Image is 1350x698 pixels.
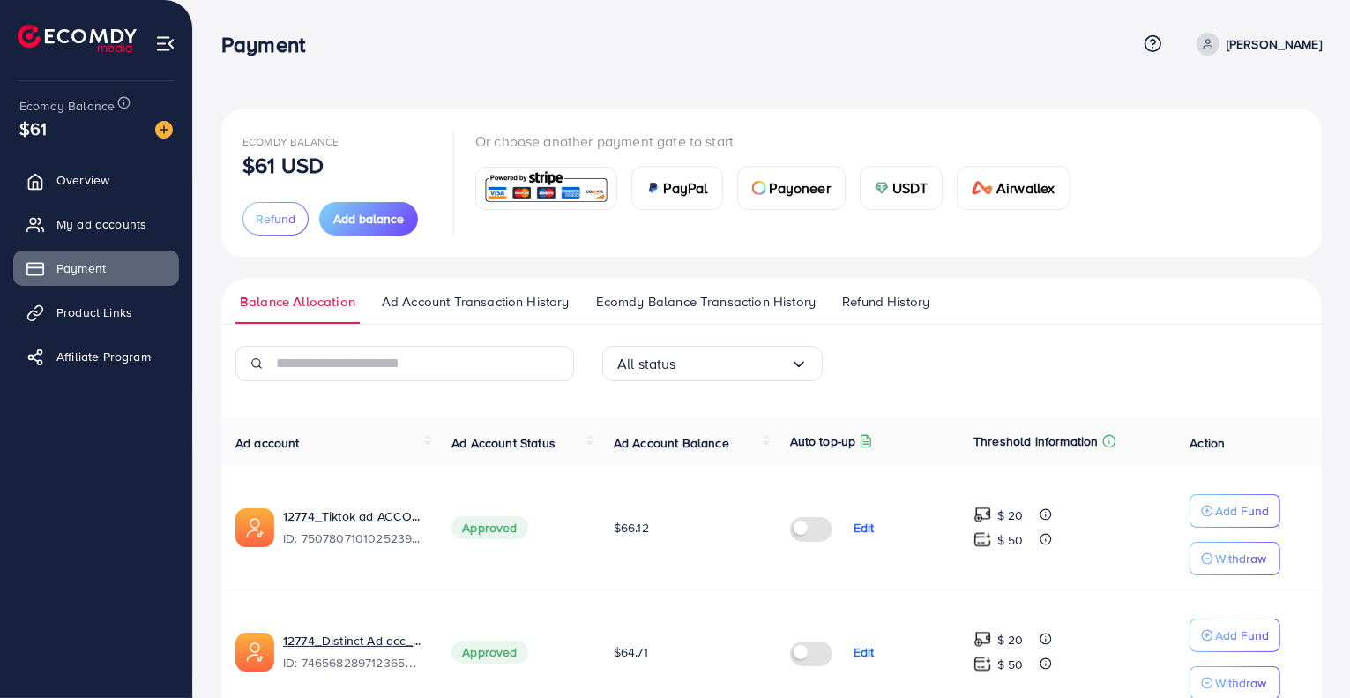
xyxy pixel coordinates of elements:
[664,177,708,199] span: PayPal
[242,134,339,149] span: Ecomdy Balance
[646,181,660,195] img: card
[333,210,404,228] span: Add balance
[382,292,570,311] span: Ad Account Transaction History
[997,529,1024,551] p: $ 50
[617,350,676,378] span: All status
[602,346,823,381] div: Search for option
[235,633,274,672] img: ic-ads-acc.e4c84228.svg
[614,643,648,661] span: $64.71
[13,339,179,374] a: Affiliate Program
[1215,548,1266,569] p: Withdraw
[1215,672,1266,694] p: Withdraw
[1190,33,1322,56] a: [PERSON_NAME]
[242,154,324,176] p: $61 USD
[475,167,617,210] a: card
[996,177,1055,199] span: Airwallex
[235,508,274,547] img: ic-ads-acc.e4c84228.svg
[973,431,1098,452] p: Threshold information
[283,529,423,547] span: ID: 7507807101025239058
[19,97,115,115] span: Ecomdy Balance
[256,210,295,228] span: Refund
[56,259,106,277] span: Payment
[676,350,790,378] input: Search for option
[451,516,527,539] span: Approved
[451,641,527,664] span: Approved
[240,292,355,311] span: Balance Allocation
[56,348,151,365] span: Affiliate Program
[973,530,992,549] img: top-up amount
[737,166,846,210] a: cardPayoneer
[155,121,173,139] img: image
[481,169,611,207] img: card
[56,171,109,189] span: Overview
[892,177,929,199] span: USDT
[13,295,179,330] a: Product Links
[319,202,418,236] button: Add balance
[596,292,816,311] span: Ecomdy Balance Transaction History
[854,517,875,538] p: Edit
[1190,434,1225,452] span: Action
[842,292,929,311] span: Refund History
[614,519,649,537] span: $66.12
[19,116,47,141] span: $61
[451,434,556,452] span: Ad Account Status
[242,202,309,236] button: Refund
[283,632,423,672] div: <span class='underline'>12774_Distinct Ad acc_1738239758237</span></br>7465682897123655681
[790,431,856,452] p: Auto top-up
[997,654,1024,675] p: $ 50
[13,206,179,242] a: My ad accounts
[957,166,1070,210] a: cardAirwallex
[875,181,889,195] img: card
[1215,500,1269,522] p: Add Fund
[972,181,993,195] img: card
[1190,494,1280,528] button: Add Fund
[614,434,729,452] span: Ad Account Balance
[860,166,944,210] a: cardUSDT
[973,655,992,673] img: top-up amount
[283,507,423,525] a: 12774_Tiktok ad ACCOUNT_1748047846338
[56,215,146,233] span: My ad accounts
[631,166,723,210] a: cardPayPal
[770,177,831,199] span: Payoneer
[221,32,319,57] h3: Payment
[854,642,875,663] p: Edit
[235,434,300,452] span: Ad account
[56,304,132,321] span: Product Links
[752,181,766,195] img: card
[973,506,992,524] img: top-up amount
[997,629,1024,650] p: $ 20
[155,34,175,54] img: menu
[18,25,137,52] img: logo
[13,251,179,286] a: Payment
[283,654,423,672] span: ID: 7465682897123655681
[283,632,423,649] a: 12774_Distinct Ad acc_1738239758237
[1215,625,1269,646] p: Add Fund
[997,505,1024,526] p: $ 20
[1227,34,1322,55] p: [PERSON_NAME]
[1275,619,1337,685] iframe: Chat
[283,507,423,548] div: <span class='underline'>12774_Tiktok ad ACCOUNT_1748047846338</span></br>7507807101025239058
[475,131,1085,152] p: Or choose another payment gate to start
[973,630,992,649] img: top-up amount
[13,162,179,198] a: Overview
[1190,619,1280,652] button: Add Fund
[1190,542,1280,575] button: Withdraw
